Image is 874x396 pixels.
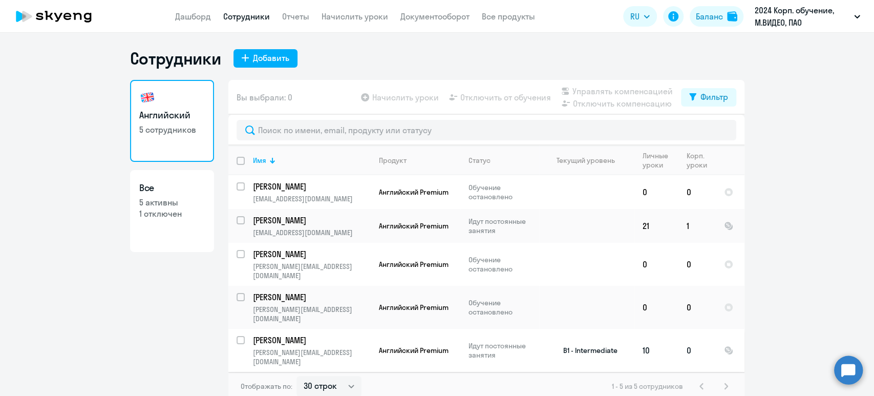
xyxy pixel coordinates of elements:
[139,109,205,122] h3: Английский
[253,156,370,165] div: Имя
[678,329,716,372] td: 0
[253,194,370,203] p: [EMAIL_ADDRESS][DOMAIN_NAME]
[687,151,707,170] div: Корп. уроки
[678,175,716,209] td: 0
[139,197,205,208] p: 5 активны
[139,89,156,106] img: english
[379,187,449,197] span: Английский Premium
[253,156,266,165] div: Имя
[696,10,723,23] div: Баланс
[139,181,205,195] h3: Все
[468,341,539,360] p: Идут постоянные занятия
[139,124,205,135] p: 5 сотрудников
[253,291,369,303] p: [PERSON_NAME]
[130,170,214,252] a: Все5 активны1 отключен
[241,382,292,391] span: Отображать по:
[253,215,369,226] p: [PERSON_NAME]
[253,248,369,260] p: [PERSON_NAME]
[482,11,535,22] a: Все продукты
[755,4,850,29] p: 2024 Корп. обучение, М.ВИДЕО, ПАО
[630,10,639,23] span: RU
[379,156,460,165] div: Продукт
[468,255,539,274] p: Обучение остановлено
[539,329,634,372] td: B1 - Intermediate
[253,291,370,303] a: [PERSON_NAME]
[634,329,678,372] td: 10
[634,209,678,243] td: 21
[678,209,716,243] td: 1
[253,348,370,366] p: [PERSON_NAME][EMAIL_ADDRESS][DOMAIN_NAME]
[727,11,737,22] img: balance
[750,4,865,29] button: 2024 Корп. обучение, М.ВИДЕО, ПАО
[379,303,449,312] span: Английский Premium
[223,11,270,22] a: Сотрудники
[253,181,370,192] a: [PERSON_NAME]
[253,181,369,192] p: [PERSON_NAME]
[130,48,221,69] h1: Сотрудники
[233,49,297,68] button: Добавить
[253,215,370,226] a: [PERSON_NAME]
[690,6,743,27] button: Балансbalance
[253,305,370,323] p: [PERSON_NAME][EMAIL_ADDRESS][DOMAIN_NAME]
[253,248,370,260] a: [PERSON_NAME]
[557,156,615,165] div: Текущий уровень
[175,11,211,22] a: Дашборд
[379,156,407,165] div: Продукт
[468,156,491,165] div: Статус
[139,208,205,219] p: 1 отключен
[379,221,449,231] span: Английский Premium
[643,151,669,170] div: Личные уроки
[681,88,736,107] button: Фильтр
[547,156,634,165] div: Текущий уровень
[237,91,292,103] span: Вы выбрали: 0
[634,243,678,286] td: 0
[678,243,716,286] td: 0
[253,335,369,346] p: [PERSON_NAME]
[282,11,309,22] a: Отчеты
[643,151,678,170] div: Личные уроки
[623,6,657,27] button: RU
[379,260,449,269] span: Английский Premium
[700,91,728,103] div: Фильтр
[678,286,716,329] td: 0
[612,382,683,391] span: 1 - 5 из 5 сотрудников
[468,183,539,201] p: Обучение остановлено
[253,335,370,346] a: [PERSON_NAME]
[468,217,539,235] p: Идут постоянные занятия
[237,120,736,140] input: Поиск по имени, email, продукту или статусу
[253,262,370,280] p: [PERSON_NAME][EMAIL_ADDRESS][DOMAIN_NAME]
[468,156,539,165] div: Статус
[468,298,539,317] p: Обучение остановлено
[322,11,388,22] a: Начислить уроки
[634,286,678,329] td: 0
[634,175,678,209] td: 0
[130,80,214,162] a: Английский5 сотрудников
[687,151,715,170] div: Корп. уроки
[253,228,370,237] p: [EMAIL_ADDRESS][DOMAIN_NAME]
[253,52,289,64] div: Добавить
[379,346,449,355] span: Английский Premium
[400,11,470,22] a: Документооборот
